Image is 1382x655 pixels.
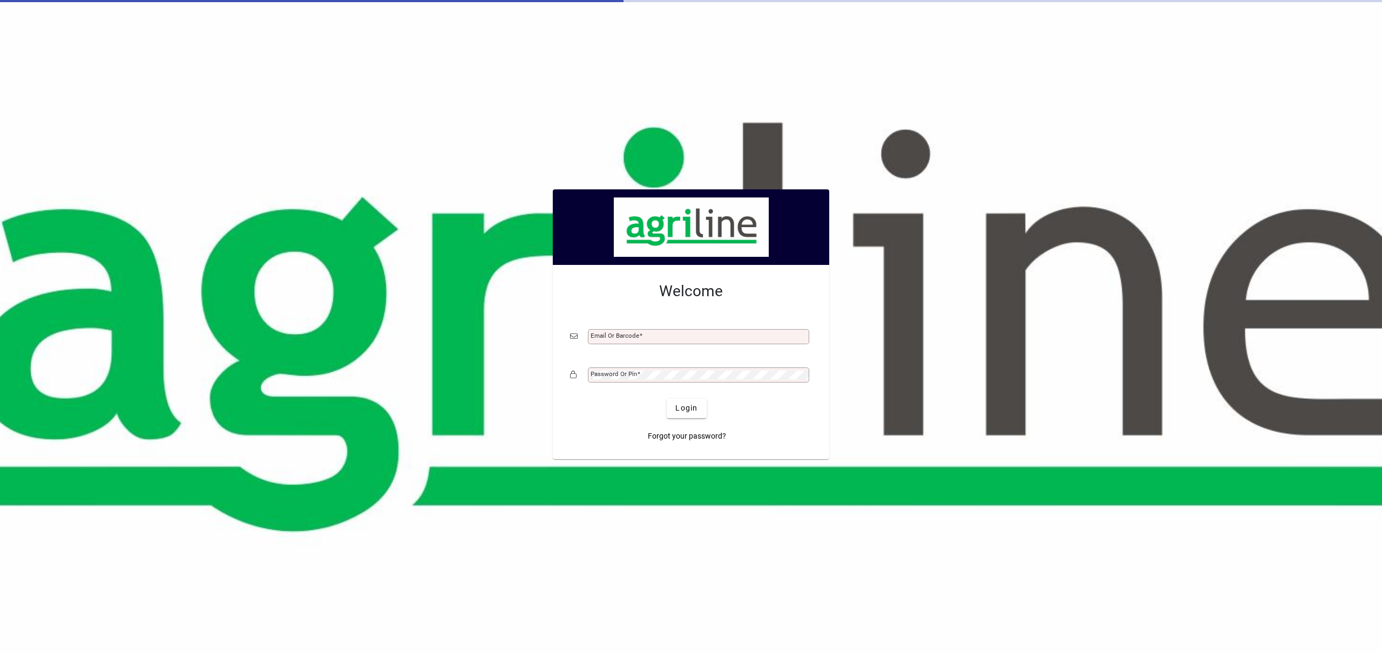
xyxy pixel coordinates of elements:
a: Forgot your password? [643,427,730,446]
h2: Welcome [570,282,812,301]
mat-label: Email or Barcode [591,332,639,339]
mat-label: Password or Pin [591,370,637,378]
span: Forgot your password? [648,431,726,442]
button: Login [667,399,706,418]
span: Login [675,402,697,414]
